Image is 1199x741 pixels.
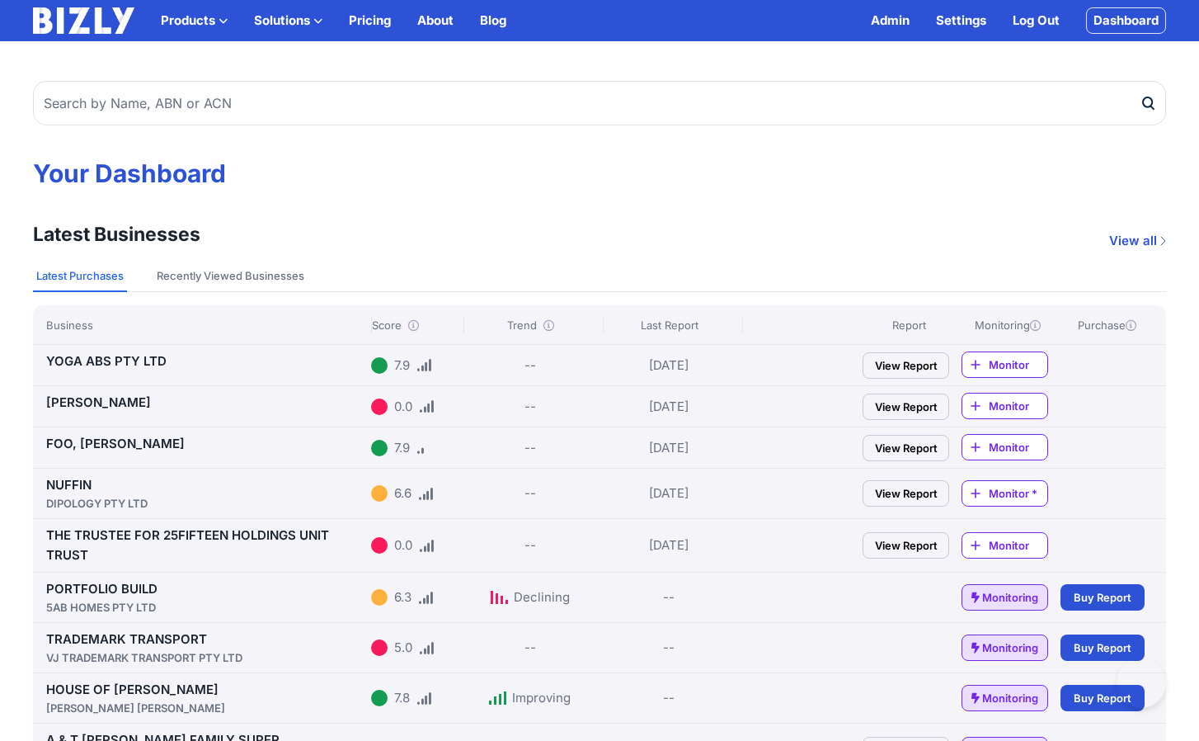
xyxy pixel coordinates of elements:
div: [DATE] [603,475,736,512]
a: Monitoring [962,584,1048,611]
a: Buy Report [1060,685,1145,711]
div: -- [524,638,536,658]
div: 6.3 [394,588,411,607]
div: [PERSON_NAME] [PERSON_NAME] [46,700,364,716]
a: [PERSON_NAME] [46,394,151,410]
a: About [417,11,454,31]
div: Report [863,317,955,333]
a: View Report [863,394,949,420]
button: Recently Viewed Businesses [153,261,308,292]
a: Monitoring [962,635,1048,661]
a: View Report [863,532,949,559]
a: Buy Report [1060,584,1145,611]
a: Monitor [962,434,1048,460]
div: -- [524,536,536,555]
a: Dashboard [1086,7,1166,34]
div: Trend [463,317,596,333]
div: 5AB HOMES PTY LTD [46,599,364,616]
div: Last Report [603,317,736,333]
span: Monitor [989,356,1047,373]
a: Admin [871,11,910,31]
span: Buy Report [1074,589,1131,606]
button: Products [161,11,228,31]
div: 7.8 [394,688,410,708]
span: Monitoring [982,640,1038,656]
div: Improving [512,688,571,708]
a: View Report [863,435,949,461]
div: -- [603,680,736,716]
div: -- [524,356,536,375]
a: Log Out [1013,11,1060,31]
a: THE TRUSTEE FOR 25FIFTEEN HOLDINGS UNIT TRUST [46,527,329,563]
a: Pricing [349,11,391,31]
input: Search by Name, ABN or ACN [33,81,1166,125]
a: HOUSE OF [PERSON_NAME][PERSON_NAME] [PERSON_NAME] [46,682,364,716]
a: View Report [863,352,949,379]
div: Score [371,317,458,333]
a: Settings [936,11,986,31]
h3: Latest Businesses [33,221,200,248]
button: Latest Purchases [33,261,127,292]
h1: Your Dashboard [33,158,1166,188]
div: Monitoring [962,317,1054,333]
span: Buy Report [1074,690,1131,706]
span: Monitor * [989,485,1047,502]
a: Buy Report [1060,635,1145,661]
div: Business [46,317,364,333]
span: Buy Report [1074,640,1131,656]
a: View Report [863,480,949,507]
div: 5.0 [394,638,412,658]
a: NUFFINDIPOLOGY PTY LTD [46,477,364,512]
div: -- [603,579,736,616]
div: -- [524,397,536,417]
a: View all [1109,231,1166,251]
div: -- [524,438,536,458]
a: Blog [480,11,506,31]
div: 7.9 [394,356,410,375]
span: Monitor [989,439,1047,455]
span: Monitor [989,537,1047,554]
span: Monitor [989,398,1047,414]
div: -- [603,630,736,666]
button: Solutions [254,11,322,31]
a: Monitor * [962,480,1048,507]
div: [DATE] [603,434,736,461]
a: Monitor [962,352,1048,378]
div: DIPOLOGY PTY LTD [46,495,364,512]
span: Monitoring [982,690,1038,706]
div: 7.9 [394,438,410,458]
a: TRADEMARK TRANSPORTVJ TRADEMARK TRANSPORT PTY LTD [46,631,364,666]
a: Monitor [962,393,1048,419]
div: VJ TRADEMARK TRANSPORT PTY LTD [46,649,364,666]
a: PORTFOLIO BUILD5AB HOMES PTY LTD [46,581,364,616]
div: 6.6 [394,484,411,503]
div: -- [524,484,536,503]
div: [DATE] [603,526,736,565]
div: [DATE] [603,352,736,379]
a: Monitor [962,532,1048,559]
a: FOO, [PERSON_NAME] [46,436,185,451]
a: YOGA ABS PTY LTD [46,353,167,369]
div: [DATE] [603,393,736,420]
iframe: Toggle Customer Support [1117,658,1166,708]
div: 0.0 [394,536,412,555]
span: Monitoring [982,589,1038,606]
div: 0.0 [394,397,412,417]
nav: Tabs [33,261,1166,292]
div: Declining [514,588,570,607]
a: Monitoring [962,685,1048,711]
div: Purchase [1060,317,1153,333]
